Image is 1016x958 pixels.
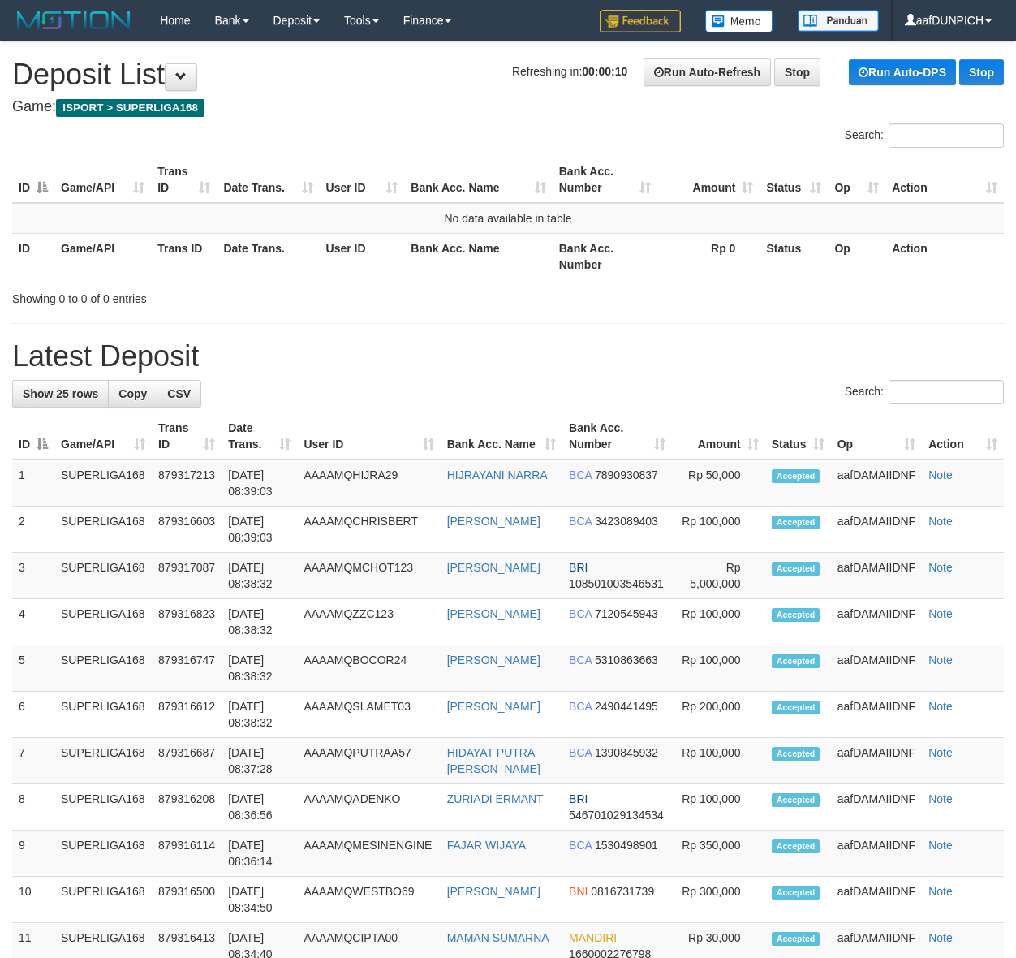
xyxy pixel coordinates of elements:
a: Note [928,468,953,481]
span: BCA [569,746,592,759]
a: FAJAR WIJAYA [447,839,527,852]
a: HIDAYAT PUTRA [PERSON_NAME] [447,746,540,775]
th: Op: activate to sort column ascending [831,413,922,460]
th: Amount: activate to sort column ascending [672,413,765,460]
span: Copy 0816731739 to clipboard [591,885,654,898]
td: AAAAMQHIJRA29 [297,460,440,507]
td: 879316603 [152,507,222,553]
td: Rp 5,000,000 [672,553,765,599]
td: 879316114 [152,831,222,877]
td: Rp 100,000 [672,738,765,784]
td: aafDAMAIIDNF [831,692,922,738]
a: [PERSON_NAME] [447,515,540,528]
div: Showing 0 to 0 of 0 entries [12,284,411,307]
a: Show 25 rows [12,380,109,408]
span: Copy 2490441495 to clipboard [595,700,658,713]
input: Search: [889,123,1004,148]
td: aafDAMAIIDNF [831,831,922,877]
th: Bank Acc. Number: activate to sort column ascending [562,413,672,460]
td: 4 [12,599,54,645]
td: 879316823 [152,599,222,645]
th: Rp 0 [657,233,760,279]
td: SUPERLIGA168 [54,599,152,645]
span: Accepted [772,608,820,622]
a: Note [928,654,953,667]
span: BCA [569,468,592,481]
td: Rp 100,000 [672,599,765,645]
td: 879316500 [152,877,222,923]
td: AAAAMQPUTRAA57 [297,738,440,784]
th: ID: activate to sort column descending [12,413,54,460]
span: Copy 1390845932 to clipboard [595,746,658,759]
a: [PERSON_NAME] [447,607,540,620]
td: 879317087 [152,553,222,599]
th: Action [885,233,1004,279]
td: Rp 100,000 [672,645,765,692]
a: [PERSON_NAME] [447,885,540,898]
td: [DATE] 08:36:56 [222,784,297,831]
td: 879316747 [152,645,222,692]
td: SUPERLIGA168 [54,553,152,599]
a: MAMAN SUMARNA [447,931,549,944]
th: Status [760,233,828,279]
td: 879316612 [152,692,222,738]
td: AAAAMQBOCOR24 [297,645,440,692]
td: [DATE] 08:37:28 [222,738,297,784]
th: ID [12,233,54,279]
th: Game/API [54,233,151,279]
span: BCA [569,839,592,852]
a: Note [928,931,953,944]
td: 5 [12,645,54,692]
td: Rp 100,000 [672,784,765,831]
th: Status: activate to sort column ascending [760,157,828,203]
td: SUPERLIGA168 [54,831,152,877]
th: Date Trans.: activate to sort column ascending [222,413,297,460]
label: Search: [845,123,1004,148]
span: BRI [569,792,588,805]
a: HIJRAYANI NARRA [447,468,548,481]
td: AAAAMQMCHOT123 [297,553,440,599]
span: BCA [569,607,592,620]
a: [PERSON_NAME] [447,561,540,574]
a: Note [928,561,953,574]
td: [DATE] 08:38:32 [222,599,297,645]
td: 9 [12,831,54,877]
img: Button%20Memo.svg [705,10,773,32]
span: Copy 7890930837 to clipboard [595,468,658,481]
span: Accepted [772,793,820,807]
td: aafDAMAIIDNF [831,738,922,784]
span: Accepted [772,654,820,668]
a: Note [928,792,953,805]
a: Note [928,515,953,528]
a: Run Auto-Refresh [644,58,771,86]
input: Search: [889,380,1004,404]
td: aafDAMAIIDNF [831,553,922,599]
td: Rp 200,000 [672,692,765,738]
th: Date Trans. [217,233,319,279]
td: 879316687 [152,738,222,784]
img: MOTION_logo.png [12,8,136,32]
th: Trans ID: activate to sort column ascending [151,157,217,203]
a: Copy [108,380,157,408]
span: BCA [569,515,592,528]
td: aafDAMAIIDNF [831,784,922,831]
span: Accepted [772,839,820,853]
td: 879317213 [152,460,222,507]
span: Accepted [772,469,820,483]
span: Copy [118,387,147,400]
th: Game/API: activate to sort column ascending [54,157,151,203]
td: aafDAMAIIDNF [831,877,922,923]
span: BCA [569,654,592,667]
span: Copy 5310863663 to clipboard [595,654,658,667]
th: User ID: activate to sort column ascending [297,413,440,460]
td: 879316208 [152,784,222,831]
h1: Deposit List [12,58,1004,91]
th: Trans ID: activate to sort column ascending [152,413,222,460]
td: SUPERLIGA168 [54,877,152,923]
span: BRI [569,561,588,574]
td: SUPERLIGA168 [54,460,152,507]
span: Copy 108501003546531 to clipboard [569,577,664,590]
a: Run Auto-DPS [849,59,956,85]
td: [DATE] 08:38:32 [222,692,297,738]
h4: Game: [12,99,1004,115]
